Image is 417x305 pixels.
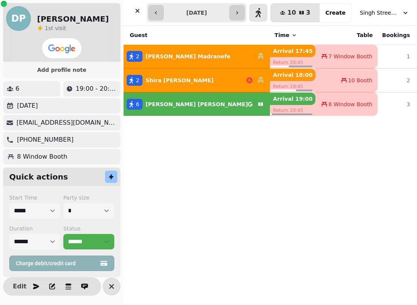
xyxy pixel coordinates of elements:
button: Charge debit/credit card [9,256,114,271]
span: Time [275,31,289,39]
h2: Quick actions [9,171,68,182]
button: 103 [271,3,319,22]
span: 6 [136,100,139,108]
th: Guest [124,26,270,45]
button: 2[PERSON_NAME] Madranefe [124,47,270,66]
span: 8 Window Booth [328,100,372,108]
span: 10 [287,10,296,16]
p: Return 19:45 [270,81,315,92]
span: 2 [136,53,139,60]
th: Bookings [378,26,415,45]
button: Create [319,3,352,22]
p: [DATE] [17,101,38,110]
p: Arrival 19:00 [270,93,315,105]
p: [PERSON_NAME] [PERSON_NAME] [146,100,248,108]
p: 19:00 - 20:45 [76,84,117,93]
th: Table [315,26,377,45]
button: 2Shira [PERSON_NAME] [124,71,270,90]
span: 2 [136,76,139,84]
span: 1 [45,25,48,31]
label: Party size [63,194,114,202]
p: [PERSON_NAME] Madranefe [146,53,231,60]
p: [EMAIL_ADDRESS][DOMAIN_NAME] [17,118,117,127]
button: Add profile note [6,65,117,75]
span: st [48,25,55,31]
label: Start Time [9,194,60,202]
p: Return 20:45 [270,57,315,68]
label: Duration [9,225,60,232]
p: [PHONE_NUMBER] [17,135,74,144]
span: 7 Window Booth [328,53,372,60]
td: 1 [378,45,415,69]
span: Create [325,10,346,15]
p: visit [45,24,66,32]
span: Singh Street Bruntsfield [360,9,398,17]
p: Return 20:45 [270,105,315,116]
td: 2 [378,68,415,92]
button: Edit [12,279,27,294]
span: Add profile note [12,67,111,73]
p: 6 [15,84,19,93]
span: Edit [15,283,24,290]
h2: [PERSON_NAME] [37,14,109,24]
span: DP [11,14,26,23]
p: Arrival 18:00 [270,69,315,81]
span: 10 Booth [348,76,372,84]
span: 3 [306,10,310,16]
p: Arrival 17:45 [270,45,315,57]
span: Charge debit/credit card [16,261,98,266]
button: 6[PERSON_NAME] [PERSON_NAME] [124,95,270,114]
p: Shira [PERSON_NAME] [146,76,214,84]
td: 3 [378,92,415,116]
button: Time [275,31,297,39]
button: Singh Street Bruntsfield [355,6,414,20]
label: Status [63,225,114,232]
p: 8 Window Booth [17,152,67,161]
